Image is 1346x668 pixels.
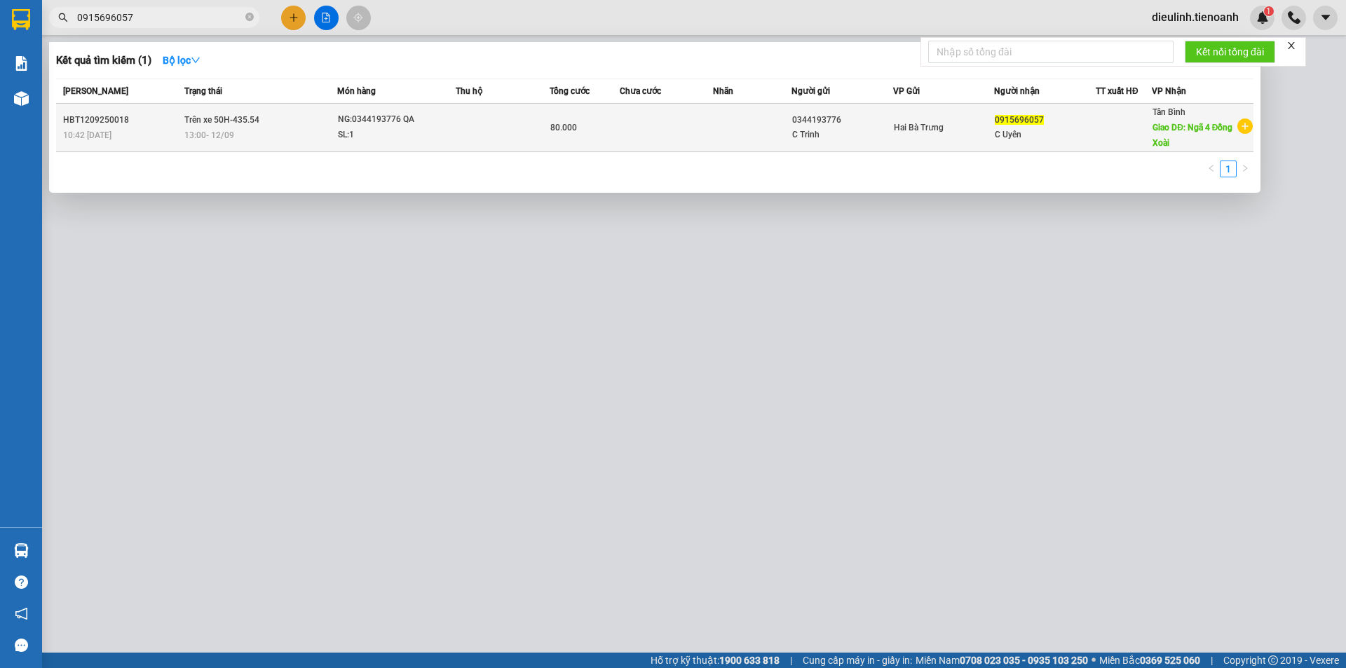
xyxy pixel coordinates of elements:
div: SL: 1 [338,128,443,143]
span: left [1207,164,1216,172]
img: warehouse-icon [14,543,29,558]
span: VP Gửi [893,86,920,96]
span: 80.000 [550,123,577,132]
span: notification [15,607,28,620]
button: left [1203,161,1220,177]
span: close-circle [245,13,254,21]
span: 13:00 - 12/09 [184,130,234,140]
div: C Trinh [792,128,892,142]
div: NG:0344193776 QA [338,112,443,128]
a: 1 [1221,161,1236,177]
span: Kết nối tổng đài [1196,44,1264,60]
span: VP Nhận [1152,86,1186,96]
span: Chưa cước [620,86,661,96]
img: solution-icon [14,56,29,71]
input: Tìm tên, số ĐT hoặc mã đơn [77,10,243,25]
span: Trên xe 50H-435.54 [184,115,259,125]
div: C Uyên [995,128,1095,142]
input: Nhập số tổng đài [928,41,1174,63]
span: Người gửi [791,86,830,96]
li: Previous Page [1203,161,1220,177]
div: 0344193776 [792,113,892,128]
h3: Kết quả tìm kiếm ( 1 ) [56,53,151,68]
button: Kết nối tổng đài [1185,41,1275,63]
span: Người nhận [994,86,1040,96]
span: Nhãn [713,86,733,96]
strong: Bộ lọc [163,55,200,66]
span: message [15,639,28,652]
span: TT xuất HĐ [1096,86,1138,96]
span: close-circle [245,11,254,25]
span: [PERSON_NAME] [63,86,128,96]
span: search [58,13,68,22]
span: right [1241,164,1249,172]
span: down [191,55,200,65]
div: HBT1209250018 [63,113,180,128]
img: warehouse-icon [14,91,29,106]
span: Trạng thái [184,86,222,96]
span: 10:42 [DATE] [63,130,111,140]
button: right [1237,161,1253,177]
span: close [1286,41,1296,50]
button: Bộ lọcdown [151,49,212,71]
span: Thu hộ [456,86,482,96]
span: Món hàng [337,86,376,96]
span: 0915696057 [995,115,1044,125]
span: Hai Bà Trưng [894,123,944,132]
span: question-circle [15,575,28,589]
img: logo-vxr [12,9,30,30]
span: Tân Bình [1153,107,1185,117]
li: Next Page [1237,161,1253,177]
li: 1 [1220,161,1237,177]
span: Tổng cước [550,86,590,96]
span: Giao DĐ: Ngã 4 Đồng Xoài [1153,123,1232,148]
span: plus-circle [1237,118,1253,134]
